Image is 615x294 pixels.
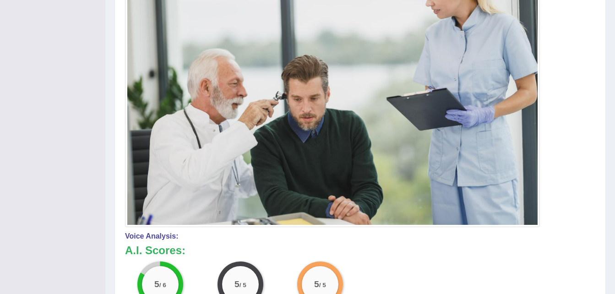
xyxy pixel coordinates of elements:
[125,244,185,256] b: A.I. Scores:
[234,279,239,289] big: 5
[159,282,166,289] small: / 6
[154,279,159,289] big: 5
[125,232,595,240] h4: Voice Analysis:
[239,282,246,289] small: / 5
[314,279,319,289] big: 5
[319,282,326,289] small: / 5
